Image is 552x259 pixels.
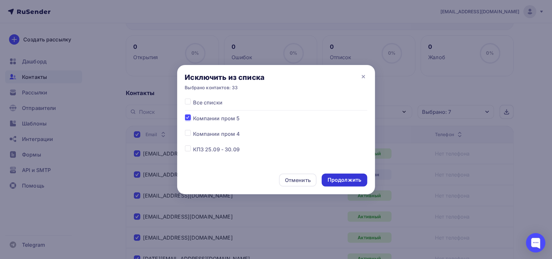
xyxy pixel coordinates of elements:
div: Продолжить [328,176,361,184]
div: Отменить [285,176,311,184]
div: Исключить из списка [185,73,265,82]
div: Выбрано контактов: 33 [185,84,265,91]
span: Компании пром 4 [193,130,240,138]
span: КПЗ 25.09 - 30.09 [193,146,240,153]
span: Компании пром 5 [193,114,240,122]
span: Все списки [193,99,222,106]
